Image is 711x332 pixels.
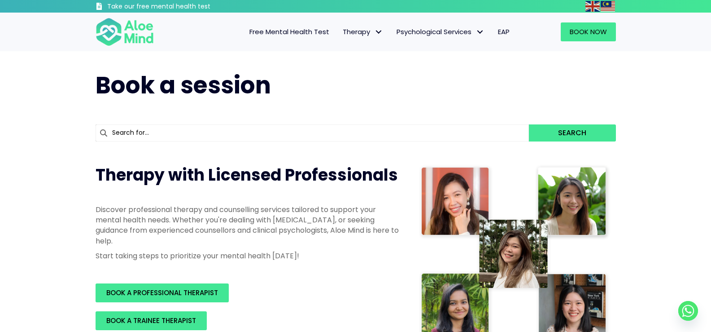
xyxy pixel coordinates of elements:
span: Free Mental Health Test [249,27,329,36]
a: Malay [601,1,616,11]
img: ms [601,1,615,12]
a: Take our free mental health test [96,2,258,13]
a: Book Now [561,22,616,41]
a: Whatsapp [678,301,698,321]
img: en [585,1,600,12]
nav: Menu [166,22,516,41]
a: English [585,1,601,11]
span: Book a session [96,69,271,102]
img: Aloe mind Logo [96,17,154,47]
a: EAP [491,22,516,41]
button: Search [529,124,615,142]
span: Psychological Services [397,27,484,36]
span: EAP [498,27,510,36]
a: BOOK A PROFESSIONAL THERAPIST [96,283,229,302]
h3: Take our free mental health test [107,2,258,11]
a: BOOK A TRAINEE THERAPIST [96,311,207,330]
p: Start taking steps to prioritize your mental health [DATE]! [96,251,401,261]
span: Therapy [343,27,383,36]
a: TherapyTherapy: submenu [336,22,390,41]
a: Free Mental Health Test [243,22,336,41]
p: Discover professional therapy and counselling services tailored to support your mental health nee... [96,204,401,246]
span: Therapy with Licensed Professionals [96,164,398,186]
span: Book Now [570,27,607,36]
input: Search for... [96,124,529,142]
a: Psychological ServicesPsychological Services: submenu [390,22,491,41]
span: BOOK A TRAINEE THERAPIST [106,316,196,325]
span: Psychological Services: submenu [474,26,487,39]
span: Therapy: submenu [372,26,385,39]
span: BOOK A PROFESSIONAL THERAPIST [106,288,218,297]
